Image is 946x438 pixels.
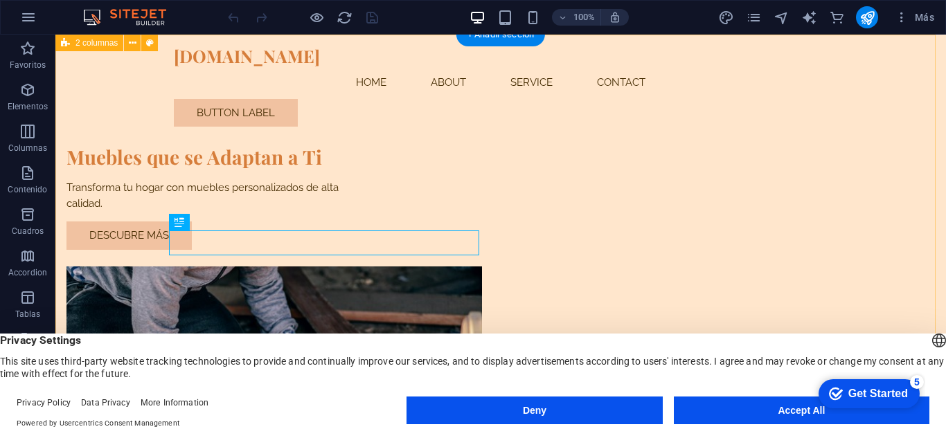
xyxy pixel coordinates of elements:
p: Tablas [15,309,41,320]
i: Páginas (Ctrl+Alt+S) [746,10,762,26]
div: Get Started 5 items remaining, 0% complete [8,7,109,36]
button: Haz clic para salir del modo de previsualización y seguir editando [308,9,325,26]
div: Get Started [37,15,97,28]
p: Cuadros [12,226,44,237]
button: pages [745,9,762,26]
button: reload [336,9,352,26]
p: Favoritos [10,60,46,71]
i: AI Writer [801,10,817,26]
button: publish [856,6,878,28]
span: Más [895,10,934,24]
p: Elementos [8,101,48,112]
h6: 100% [573,9,595,26]
img: Editor Logo [80,9,184,26]
i: Al redimensionar, ajustar el nivel de zoom automáticamente para ajustarse al dispositivo elegido. [609,11,621,24]
button: design [717,9,734,26]
button: 100% [552,9,601,26]
button: commerce [828,9,845,26]
i: Publicar [859,10,875,26]
button: Más [889,6,940,28]
button: text_generator [801,9,817,26]
div: 5 [99,3,113,17]
i: Volver a cargar página [337,10,352,26]
div: + Añadir sección [456,23,545,46]
span: 2 columnas [75,39,118,47]
p: Columnas [8,143,48,154]
i: Comercio [829,10,845,26]
i: Diseño (Ctrl+Alt+Y) [718,10,734,26]
p: Accordion [8,267,47,278]
i: Navegador [774,10,789,26]
p: Contenido [8,184,47,195]
button: navigator [773,9,789,26]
